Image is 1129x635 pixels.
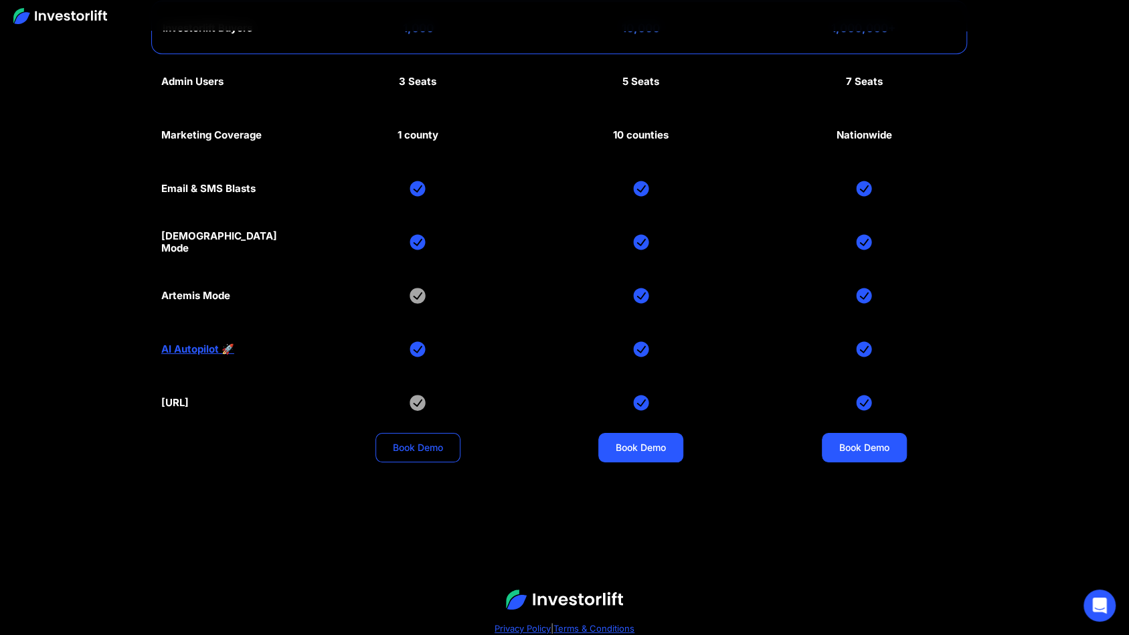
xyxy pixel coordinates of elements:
div: [DEMOGRAPHIC_DATA] Mode [161,230,298,254]
div: Open Intercom Messenger [1083,589,1116,622]
div: Marketing Coverage [161,129,262,141]
div: Nationwide [837,129,892,141]
div: 10 counties [613,129,669,141]
div: Email & SMS Blasts [161,183,256,195]
div: 5 Seats [622,76,659,88]
a: Book Demo [822,433,907,462]
div: 3 Seats [399,76,436,88]
div: Admin Users [161,76,224,88]
div: 7 Seats [846,76,883,88]
a: AI Autopilot 🚀 [161,343,234,355]
a: Privacy Policy [495,623,551,634]
div: Artemis Mode [161,290,230,302]
div: 1 county [398,129,438,141]
a: Book Demo [598,433,683,462]
a: Terms & Conditions [553,623,634,634]
a: Book Demo [375,433,460,462]
div: [URL] [161,397,189,409]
